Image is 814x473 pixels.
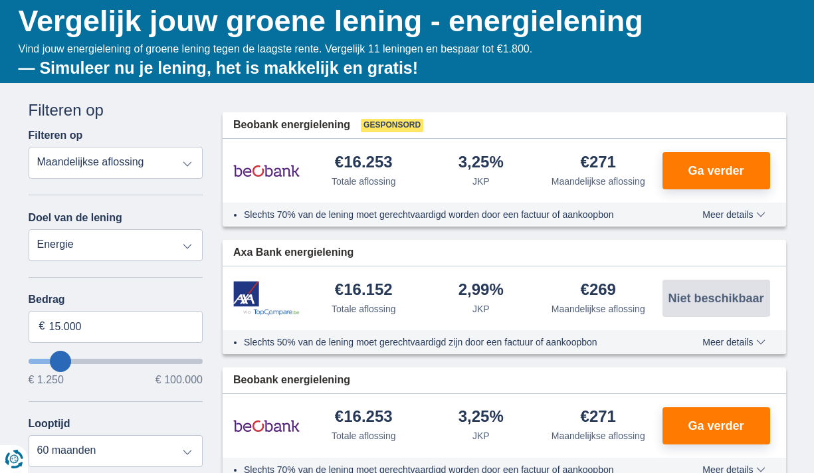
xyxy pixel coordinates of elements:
label: Filteren op [29,130,83,142]
span: Meer details [702,337,765,347]
div: 3,25% [458,154,504,172]
div: €16.253 [335,409,393,426]
span: Axa Bank energielening [233,245,354,260]
div: 3,25% [458,409,504,426]
div: Maandelijkse aflossing [552,429,645,442]
div: Totale aflossing [332,302,396,316]
div: €269 [581,282,616,300]
div: €271 [581,154,616,172]
span: Niet beschikbaar [668,292,763,304]
b: — Simuleer nu je lening, het is makkelijk en gratis! [19,58,419,77]
div: Maandelijkse aflossing [552,175,645,188]
span: € [39,319,45,334]
button: Niet beschikbaar [662,280,770,317]
h1: Vergelijk jouw groene lening - energielening [19,1,786,42]
div: JKP [472,175,490,188]
div: Totale aflossing [332,429,396,442]
li: Slechts 50% van de lening moet gerechtvaardigd zijn door een factuur of aankoopbon [244,335,654,349]
li: Slechts 70% van de lening moet gerechtvaardigd worden door een factuur of aankoopbon [244,208,654,221]
span: Ga verder [688,165,744,177]
button: Meer details [692,337,775,347]
img: product.pl.alt Beobank [233,154,300,187]
div: JKP [472,429,490,442]
div: €16.152 [335,282,393,300]
span: Meer details [702,210,765,219]
div: Maandelijkse aflossing [552,302,645,316]
div: Filteren op [29,99,203,122]
button: Ga verder [662,152,770,189]
label: Bedrag [29,294,203,306]
div: €16.253 [335,154,393,172]
span: € 100.000 [155,375,203,385]
div: JKP [472,302,490,316]
div: €271 [581,409,616,426]
button: Ga verder [662,407,770,444]
div: Vind jouw energielening of groene lening tegen de laagste rente. Vergelijk 11 leningen en bespaar... [19,42,786,80]
span: Beobank energielening [233,118,350,133]
span: € 1.250 [29,375,64,385]
img: product.pl.alt Beobank [233,409,300,442]
span: Beobank energielening [233,373,350,388]
button: Meer details [692,209,775,220]
div: 2,99% [458,282,504,300]
label: Doel van de lening [29,212,122,224]
input: wantToBorrow [29,359,203,364]
span: Ga verder [688,420,744,432]
span: Gesponsord [361,119,423,132]
label: Looptijd [29,418,70,430]
img: product.pl.alt Axa Bank [233,281,300,316]
div: Totale aflossing [332,175,396,188]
